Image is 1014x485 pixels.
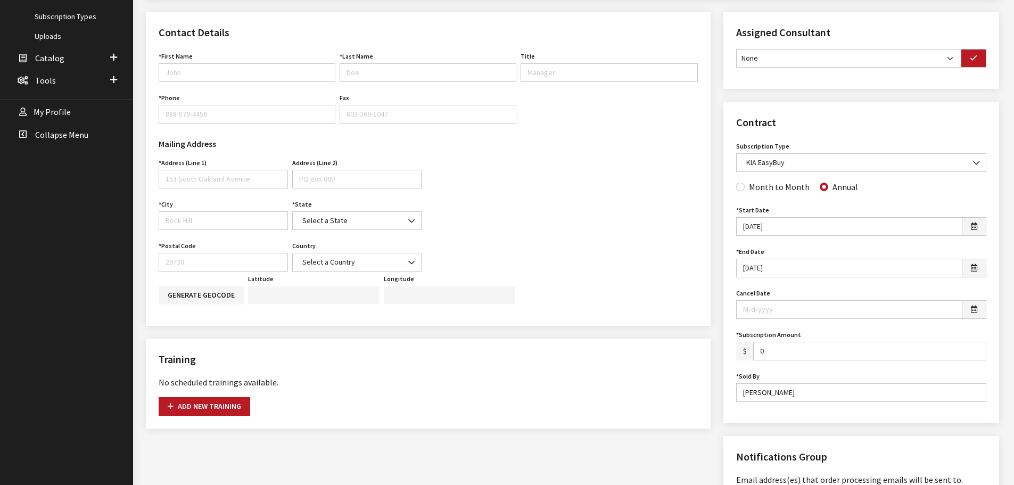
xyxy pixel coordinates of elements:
h2: Notifications Group [736,449,986,465]
input: M/d/yyyy [736,259,962,277]
input: John Doe [736,383,986,402]
button: Add new training [159,397,250,416]
label: Longitude [384,274,414,284]
input: 99.00 [753,342,986,360]
h2: Training [159,351,698,367]
span: My Profile [34,107,71,118]
span: Select a State [299,215,415,226]
label: Latitude [248,274,274,284]
label: Last Name [340,52,373,61]
span: Select a Country [292,253,422,272]
input: Manager [521,63,697,82]
button: Assign selected Consultant [961,49,986,68]
label: City [159,200,173,209]
h2: Contract [736,114,986,130]
label: Subscription Amount [736,330,801,340]
h2: Assigned Consultant [736,24,986,40]
label: Month to Month [749,180,810,193]
label: Phone [159,93,180,103]
label: Fax [340,93,349,103]
span: Collapse Menu [35,129,88,140]
button: Generate geocode [159,286,244,305]
span: Select a State [292,211,422,230]
span: KIA EasyBuy [736,153,986,172]
label: Subscription Type [736,142,789,151]
span: $ [736,342,754,360]
label: Title [521,52,535,61]
label: First Name [159,52,193,61]
input: Rock Hill [159,211,288,230]
span: Tools [35,75,56,86]
input: John [159,63,335,82]
input: Doe [340,63,516,82]
input: 29730 [159,253,288,272]
button: Open date picker [962,300,986,319]
input: 153 South Oakland Avenue [159,170,288,188]
span: KIA EasyBuy [743,157,979,168]
label: Cancel Date [736,289,770,298]
label: Sold By [736,372,760,381]
label: Country [292,241,316,251]
input: M/d/yyyy [736,300,962,319]
label: State [292,200,312,209]
h3: Mailing Address [159,137,422,150]
span: Add new training [168,401,241,411]
input: M/d/yyyy [736,217,962,236]
h2: Contact Details [159,24,698,40]
label: Start Date [736,205,769,215]
label: Annual [832,180,858,193]
label: End Date [736,247,764,257]
div: No scheduled trainings available. [159,376,698,389]
span: Select a Country [299,257,415,268]
button: Open date picker [962,259,986,277]
input: 888-579-4458 [159,105,335,124]
input: PO Box 000 [292,170,422,188]
span: Catalog [35,53,64,63]
label: Address (Line 2) [292,158,337,168]
label: Address (Line 1) [159,158,207,168]
label: Postal Code [159,241,196,251]
button: Open date picker [962,217,986,236]
input: 803-366-1047 [340,105,516,124]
